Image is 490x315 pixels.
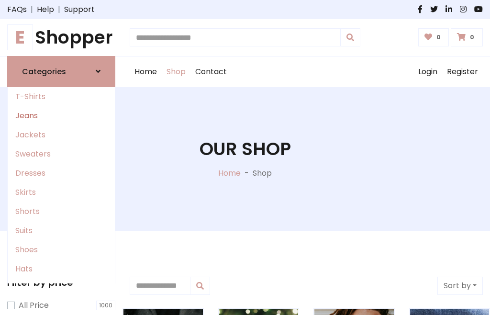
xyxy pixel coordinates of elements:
[162,56,190,87] a: Shop
[96,301,115,310] span: 1000
[218,168,241,179] a: Home
[8,240,115,259] a: Shoes
[8,259,115,279] a: Hats
[241,168,253,179] p: -
[434,33,443,42] span: 0
[253,168,272,179] p: Shop
[413,56,442,87] a: Login
[7,27,115,48] a: EShopper
[451,28,483,46] a: 0
[8,221,115,240] a: Suits
[7,24,33,50] span: E
[437,277,483,295] button: Sort by
[442,56,483,87] a: Register
[8,145,115,164] a: Sweaters
[54,4,64,15] span: |
[7,277,115,288] h5: Filter by price
[7,4,27,15] a: FAQs
[468,33,477,42] span: 0
[8,202,115,221] a: Shorts
[8,87,115,106] a: T-Shirts
[7,56,115,87] a: Categories
[27,4,37,15] span: |
[8,164,115,183] a: Dresses
[37,4,54,15] a: Help
[8,106,115,125] a: Jeans
[7,27,115,48] h1: Shopper
[418,28,449,46] a: 0
[200,138,291,160] h1: Our Shop
[8,125,115,145] a: Jackets
[130,56,162,87] a: Home
[19,300,49,311] label: All Price
[190,56,232,87] a: Contact
[8,183,115,202] a: Skirts
[64,4,95,15] a: Support
[22,67,66,76] h6: Categories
